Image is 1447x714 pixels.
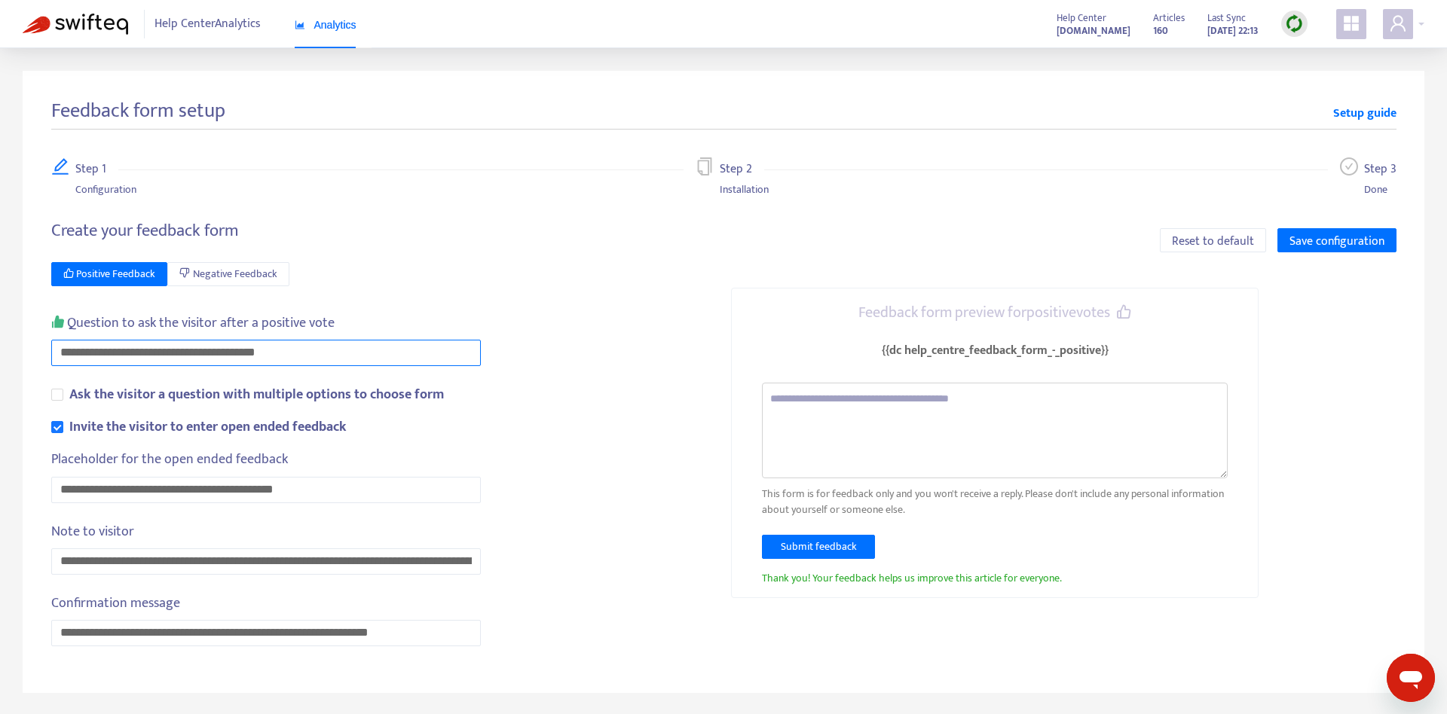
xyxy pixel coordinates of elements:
[295,19,356,31] span: Analytics
[51,521,145,542] label: Note to visitor
[858,304,1131,322] h4: Feedback form preview for positive votes
[1057,23,1130,39] strong: [DOMAIN_NAME]
[76,266,155,282] span: Positive Feedback
[1160,228,1266,252] button: Reset to default
[1153,10,1185,26] span: Articles
[69,416,347,438] b: Invite the visitor to enter open ended feedback
[1387,654,1435,702] iframe: Button to launch messaging window
[167,262,289,286] button: Negative Feedback
[51,221,239,241] h4: Create your feedback form
[1172,232,1254,251] span: Reset to default
[762,570,1228,586] p: Thank you! Your feedback helps us improve this article for everyone.
[1389,14,1407,32] span: user
[1285,14,1304,33] img: sync.dc5367851b00ba804db3.png
[1342,14,1360,32] span: appstore
[720,157,764,182] div: Step 2
[1057,10,1106,26] span: Help Center
[1153,23,1168,39] strong: 160
[762,535,875,559] button: Submit feedback
[51,313,335,334] div: Question to ask the visitor after a positive vote
[696,157,714,175] span: copy
[51,593,191,614] label: Confirmation message
[1340,157,1358,175] span: check-circle
[720,182,769,198] div: Installation
[1207,23,1259,39] strong: [DATE] 22:13
[781,539,857,555] span: Submit feedback
[69,383,444,406] b: Ask the visitor a question with multiple options to choose form
[51,99,225,124] h3: Feedback form setup
[1333,105,1397,123] a: Setup guide
[51,157,69,175] span: edit
[295,20,305,30] span: area-chart
[1277,228,1397,252] button: Save configuration
[51,477,481,503] input: Placeholder for the open ended feedback
[1364,157,1397,182] div: Step 3
[51,620,481,646] input: Confirmation message
[51,315,65,328] span: like
[1207,10,1246,26] span: Last Sync
[193,266,277,282] span: Negative Feedback
[75,182,136,198] div: Configuration
[23,14,128,35] img: Swifteq
[51,449,298,470] label: Placeholder for the open ended feedback
[762,486,1228,517] p: This form is for feedback only and you won't receive a reply. Please don't include any personal i...
[154,10,261,38] span: Help Center Analytics
[75,157,118,182] div: Step 1
[882,342,1109,360] div: {{dc help_centre_feedback_form_-_positive}}
[51,262,168,286] button: Positive Feedback
[51,548,481,575] input: Note to visitor
[1289,232,1384,251] span: Save configuration
[1364,182,1397,198] div: Done
[1057,22,1130,39] a: [DOMAIN_NAME]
